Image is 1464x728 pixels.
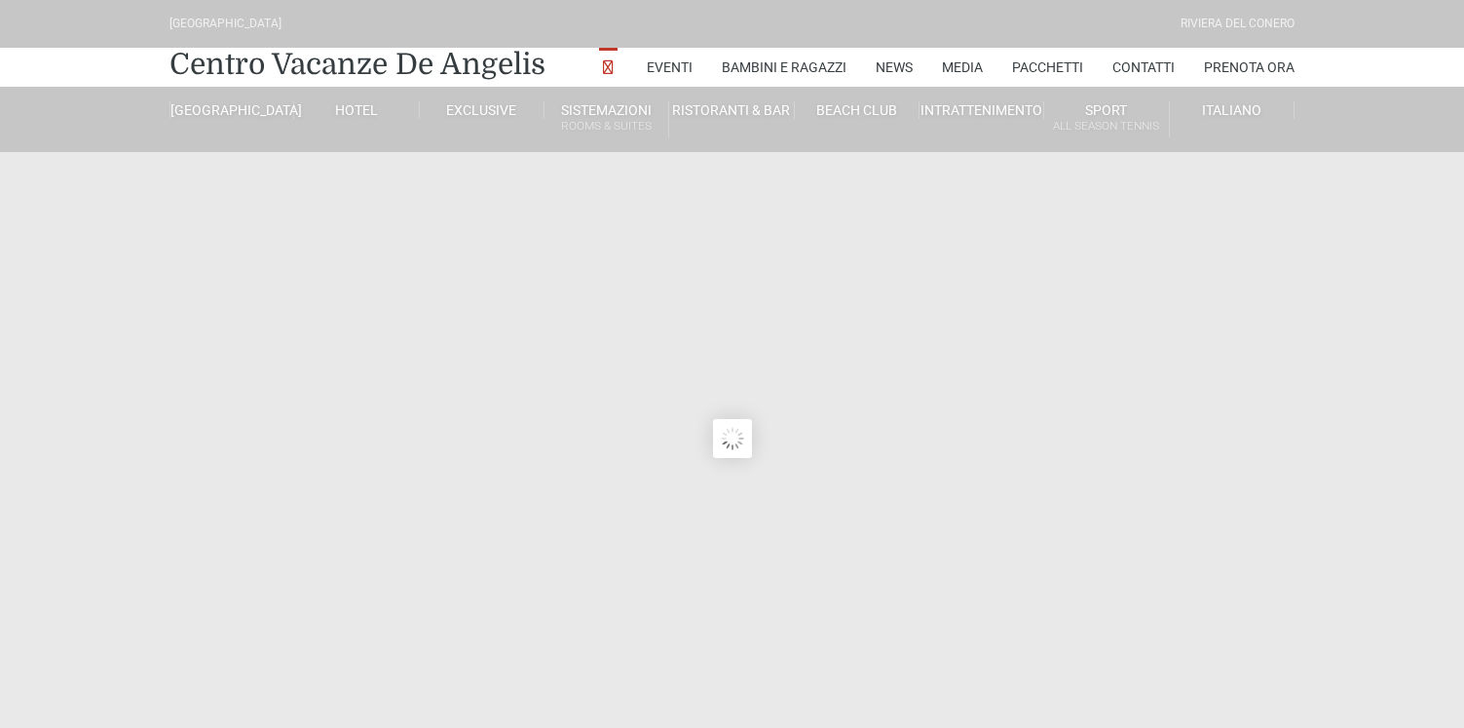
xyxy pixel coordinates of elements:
[420,101,544,119] a: Exclusive
[1112,48,1175,87] a: Contatti
[1170,101,1295,119] a: Italiano
[544,117,668,135] small: Rooms & Suites
[942,48,983,87] a: Media
[795,101,920,119] a: Beach Club
[544,101,669,137] a: SistemazioniRooms & Suites
[647,48,693,87] a: Eventi
[920,101,1044,119] a: Intrattenimento
[722,48,846,87] a: Bambini e Ragazzi
[169,15,282,33] div: [GEOGRAPHIC_DATA]
[1044,117,1168,135] small: All Season Tennis
[1181,15,1295,33] div: Riviera Del Conero
[876,48,913,87] a: News
[294,101,419,119] a: Hotel
[1204,48,1295,87] a: Prenota Ora
[1202,102,1261,118] span: Italiano
[1012,48,1083,87] a: Pacchetti
[169,101,294,119] a: [GEOGRAPHIC_DATA]
[669,101,794,119] a: Ristoranti & Bar
[1044,101,1169,137] a: SportAll Season Tennis
[169,45,545,84] a: Centro Vacanze De Angelis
